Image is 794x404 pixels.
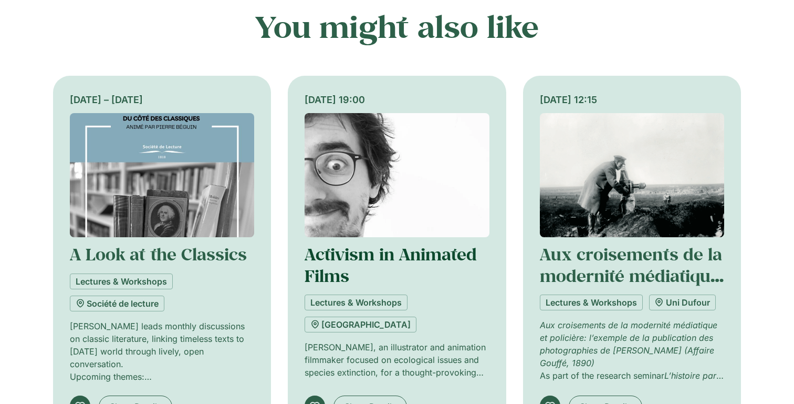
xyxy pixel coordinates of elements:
p: Upcoming themes: [70,370,254,383]
h2: You might also like [53,8,741,44]
a: A Look at the Classics [70,243,247,265]
a: Lectures & Workshops [305,295,408,310]
p: As part of the research seminar (Autumn 2025), organized by the Maison de l’histoire, [PERSON_NAM... [540,369,724,382]
a: Lectures & Workshops [540,295,643,310]
a: Aux croisements de la modernité médiatique et policière [540,243,724,308]
p: [PERSON_NAME], an illustrator and animation filmmaker focused on ecological issues and species ex... [305,341,489,379]
em: Aux croisements de la modernité médiatique et policière: l’exemple de la publication des photogra... [540,320,717,368]
p: [PERSON_NAME] leads monthly discussions on classic literature, linking timeless texts to [DATE] w... [70,320,254,370]
div: [DATE] 12:15 [540,93,724,107]
a: Société de lecture [70,296,164,311]
a: Activism in Animated Films [305,243,477,286]
img: Coolturalia - Pour un militantisme dans le film d'animation ? [305,113,489,237]
a: [GEOGRAPHIC_DATA] [305,317,416,332]
div: [DATE] 19:00 [305,93,489,107]
a: Uni Dufour [649,295,716,310]
a: Lectures & Workshops [70,274,173,289]
div: [DATE] – [DATE] [70,93,254,107]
